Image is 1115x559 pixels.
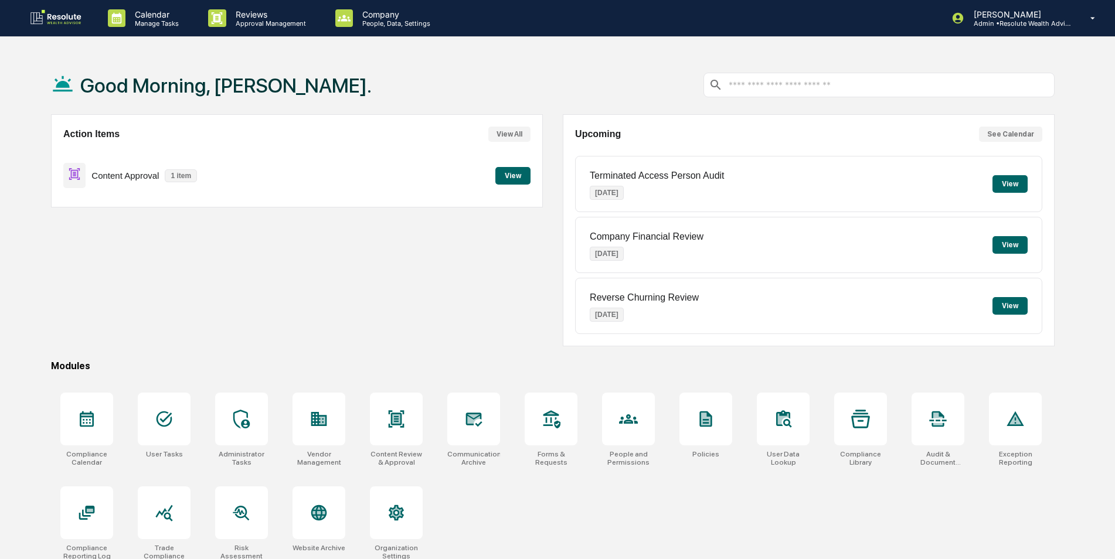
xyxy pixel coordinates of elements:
[590,247,624,261] p: [DATE]
[226,19,312,28] p: Approval Management
[370,450,423,466] div: Content Review & Approval
[353,9,436,19] p: Company
[590,308,624,322] p: [DATE]
[495,169,531,180] a: View
[125,9,185,19] p: Calendar
[757,450,810,466] div: User Data Lookup
[488,127,531,142] button: View All
[28,9,84,28] img: logo
[912,450,964,466] div: Audit & Document Logs
[834,450,887,466] div: Compliance Library
[60,450,113,466] div: Compliance Calendar
[602,450,655,466] div: People and Permissions
[495,167,531,185] button: View
[964,9,1073,19] p: [PERSON_NAME]
[63,129,120,139] h2: Action Items
[293,450,345,466] div: Vendor Management
[353,19,436,28] p: People, Data, Settings
[992,175,1028,193] button: View
[215,450,268,466] div: Administrator Tasks
[226,9,312,19] p: Reviews
[146,450,183,458] div: User Tasks
[80,74,372,97] h1: Good Morning, [PERSON_NAME].
[525,450,577,466] div: Forms & Requests
[590,292,699,303] p: Reverse Churning Review
[125,19,185,28] p: Manage Tasks
[575,129,621,139] h2: Upcoming
[992,297,1028,315] button: View
[992,236,1028,254] button: View
[51,360,1055,371] div: Modules
[989,450,1042,466] div: Exception Reporting
[979,127,1042,142] button: See Calendar
[91,171,159,180] p: Content Approval
[590,231,703,242] p: Company Financial Review
[692,450,719,458] div: Policies
[590,186,624,200] p: [DATE]
[165,169,197,182] p: 1 item
[293,544,345,552] div: Website Archive
[447,450,500,466] div: Communications Archive
[964,19,1073,28] p: Admin • Resolute Wealth Advisor
[590,171,724,181] p: Terminated Access Person Audit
